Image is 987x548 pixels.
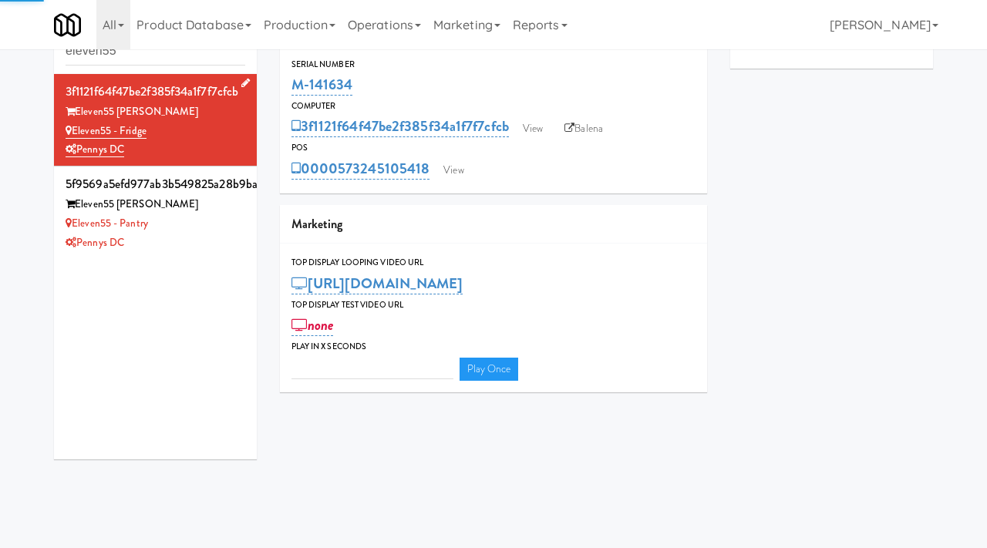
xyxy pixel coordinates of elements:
a: 3f1121f64f47be2f385f34a1f7f7cfcb [291,116,509,137]
a: Play Once [460,358,519,381]
img: Micromart [54,12,81,39]
a: Pennys DC [66,142,124,157]
a: Eleven55 - Fridge [66,123,147,139]
input: Search cabinets [66,37,245,66]
div: Top Display Looping Video Url [291,255,696,271]
div: Play in X seconds [291,339,696,355]
div: Computer [291,99,696,114]
div: Serial Number [291,57,696,72]
a: Eleven55 - Pantry [66,216,148,230]
div: Eleven55 [PERSON_NAME] [66,103,245,122]
a: M-141634 [291,74,353,96]
a: View [436,159,471,182]
a: [URL][DOMAIN_NAME] [291,273,463,294]
a: Pennys DC [66,235,124,250]
a: Balena [557,117,611,140]
div: 5f9569a5efd977ab3b549825a28b9ba5 [66,173,245,196]
div: Eleven55 [PERSON_NAME] [66,195,245,214]
li: 5f9569a5efd977ab3b549825a28b9ba5Eleven55 [PERSON_NAME] Eleven55 - PantryPennys DC [54,166,257,258]
a: none [291,314,334,336]
li: 3f1121f64f47be2f385f34a1f7f7cfcbEleven55 [PERSON_NAME] Eleven55 - FridgePennys DC [54,74,257,166]
div: 3f1121f64f47be2f385f34a1f7f7cfcb [66,80,245,103]
span: Marketing [291,215,343,233]
div: POS [291,140,696,156]
a: View [515,117,551,140]
a: 0000573245105418 [291,158,430,180]
div: Top Display Test Video Url [291,298,696,313]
